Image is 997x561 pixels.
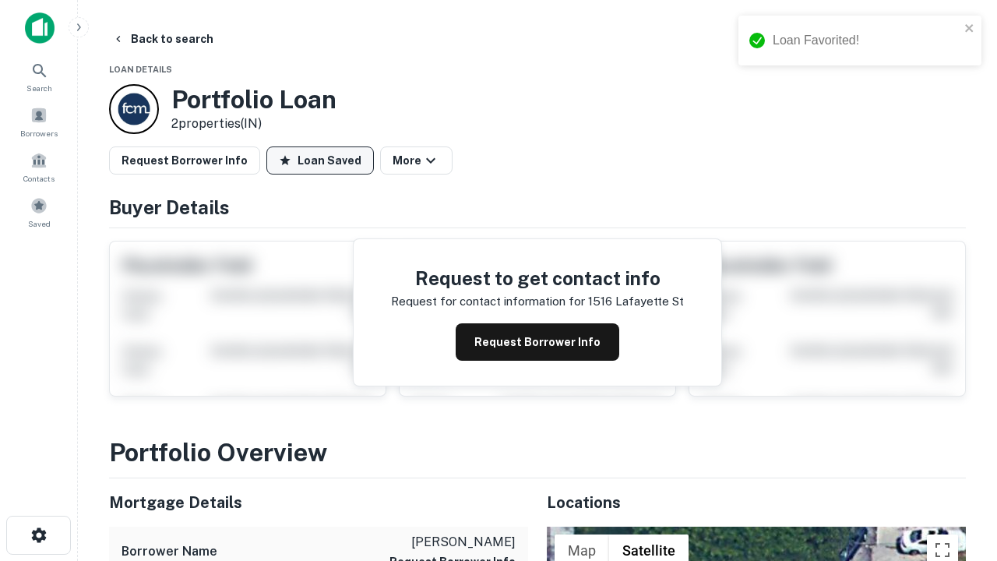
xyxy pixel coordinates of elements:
[964,22,975,37] button: close
[456,323,619,361] button: Request Borrower Info
[109,146,260,175] button: Request Borrower Info
[5,55,73,97] a: Search
[122,542,217,561] h6: Borrower Name
[106,25,220,53] button: Back to search
[109,193,966,221] h4: Buyer Details
[391,292,585,311] p: Request for contact information for
[380,146,453,175] button: More
[391,264,684,292] h4: Request to get contact info
[109,491,528,514] h5: Mortgage Details
[5,146,73,188] a: Contacts
[28,217,51,230] span: Saved
[26,82,52,94] span: Search
[588,292,684,311] p: 1516 lafayette st
[547,491,966,514] h5: Locations
[5,101,73,143] a: Borrowers
[109,434,966,471] h3: Portfolio Overview
[25,12,55,44] img: capitalize-icon.png
[773,31,960,50] div: Loan Favorited!
[20,127,58,139] span: Borrowers
[23,172,55,185] span: Contacts
[919,386,997,461] iframe: Chat Widget
[266,146,374,175] button: Loan Saved
[389,533,516,552] p: [PERSON_NAME]
[5,191,73,233] a: Saved
[109,65,172,74] span: Loan Details
[171,85,336,115] h3: Portfolio Loan
[171,115,336,133] p: 2 properties (IN)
